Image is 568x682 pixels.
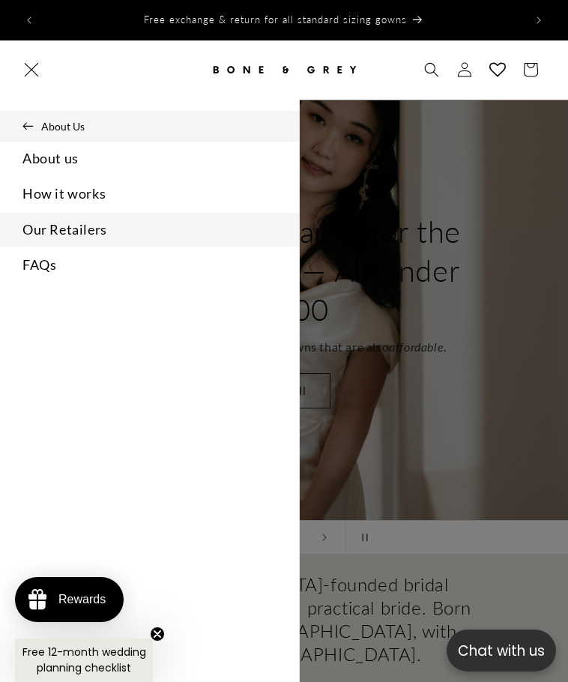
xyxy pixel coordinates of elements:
button: Next announcement [522,4,555,37]
div: Free 12-month wedding planning checklistClose teaser [15,639,153,682]
span: Free exchange & return for all standard sizing gowns [144,13,407,25]
summary: Menu [15,53,48,86]
img: Bone and Grey Bridal [209,53,359,86]
button: Close teaser [150,627,165,642]
span: Free 12-month wedding planning checklist [22,645,146,675]
button: Previous announcement [13,4,46,37]
a: Bone and Grey Bridal [204,48,365,92]
p: Chat with us [447,640,556,662]
div: Rewards [58,593,106,606]
summary: Search [415,53,448,86]
button: Open chatbox [447,630,556,672]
